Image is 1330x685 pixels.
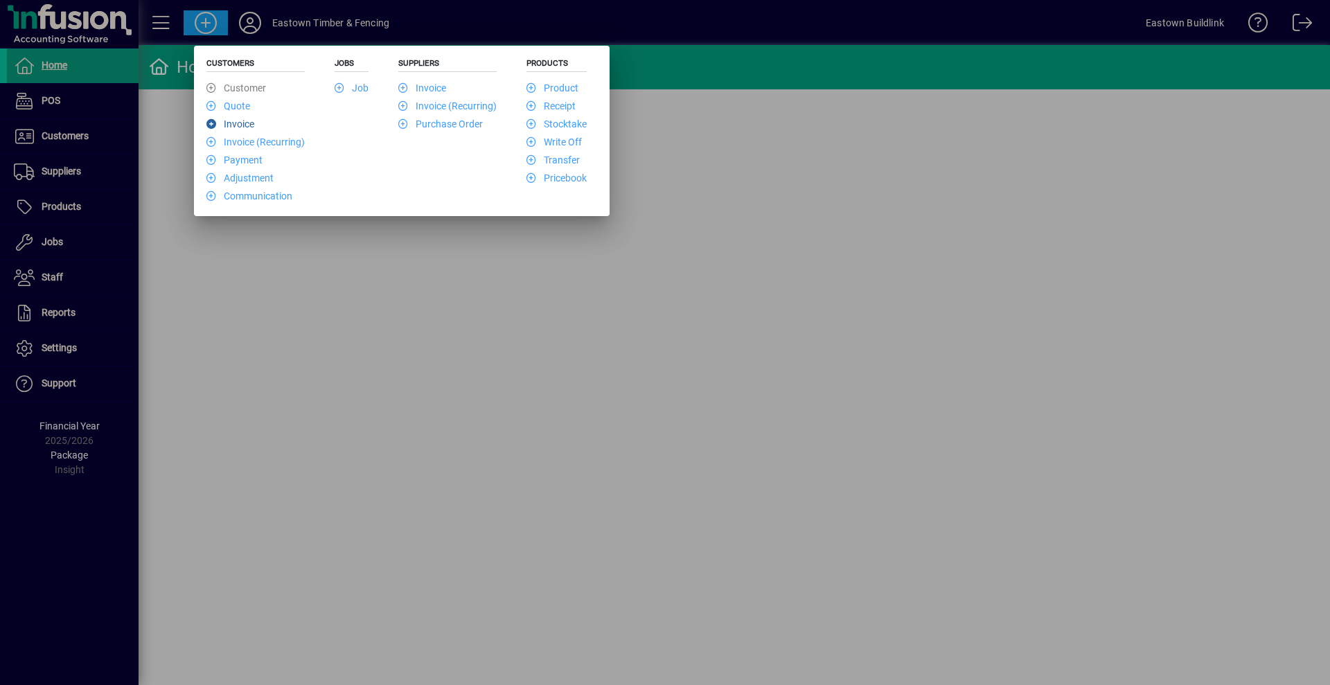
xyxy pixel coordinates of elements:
[526,58,587,72] h5: Products
[398,82,446,94] a: Invoice
[398,118,483,130] a: Purchase Order
[335,58,369,72] h5: Jobs
[398,100,497,112] a: Invoice (Recurring)
[335,82,369,94] a: Job
[526,172,587,184] a: Pricebook
[526,154,580,166] a: Transfer
[206,154,263,166] a: Payment
[206,172,274,184] a: Adjustment
[206,190,292,202] a: Communication
[526,118,587,130] a: Stocktake
[526,136,582,148] a: Write Off
[526,100,576,112] a: Receipt
[206,136,305,148] a: Invoice (Recurring)
[526,82,578,94] a: Product
[206,100,250,112] a: Quote
[206,118,254,130] a: Invoice
[206,58,305,72] h5: Customers
[398,58,497,72] h5: Suppliers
